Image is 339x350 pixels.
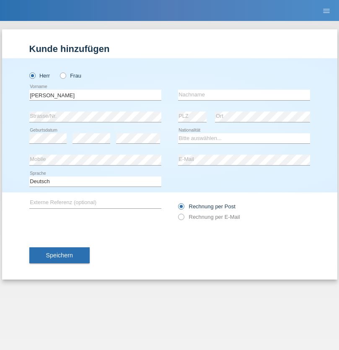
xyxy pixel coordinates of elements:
[178,214,184,224] input: Rechnung per E-Mail
[46,252,73,259] span: Speichern
[178,203,184,214] input: Rechnung per Post
[178,214,240,220] label: Rechnung per E-Mail
[322,7,331,15] i: menu
[318,8,335,13] a: menu
[29,247,90,263] button: Speichern
[60,73,65,78] input: Frau
[29,73,50,79] label: Herr
[29,73,35,78] input: Herr
[178,203,235,210] label: Rechnung per Post
[29,44,310,54] h1: Kunde hinzufügen
[60,73,81,79] label: Frau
